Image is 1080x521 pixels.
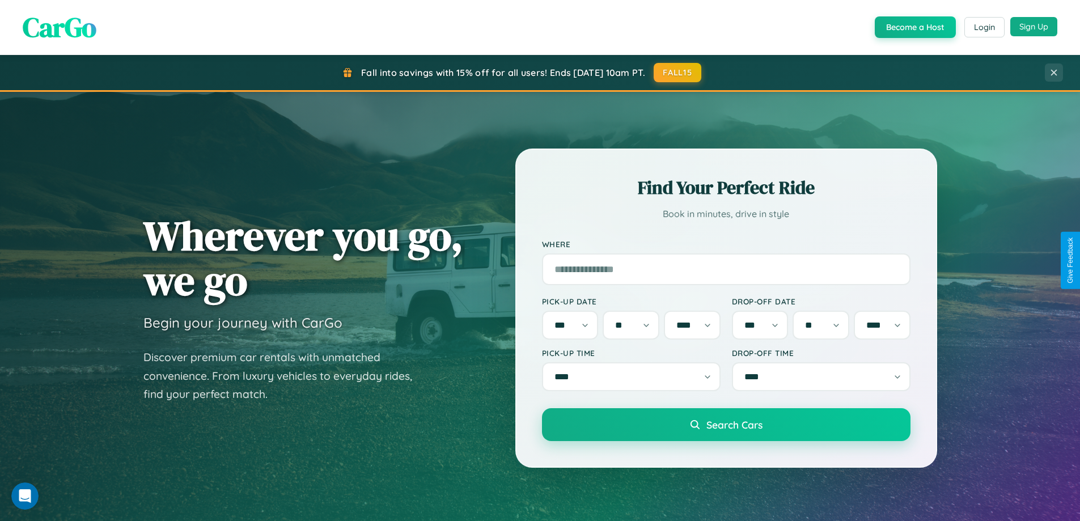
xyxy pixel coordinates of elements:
span: Fall into savings with 15% off for all users! Ends [DATE] 10am PT. [361,67,645,78]
h2: Find Your Perfect Ride [542,175,910,200]
button: Sign Up [1010,17,1057,36]
button: Search Cars [542,408,910,441]
iframe: Intercom live chat [11,482,39,510]
div: Give Feedback [1066,238,1074,283]
p: Book in minutes, drive in style [542,206,910,222]
span: Search Cars [706,418,763,431]
h1: Wherever you go, we go [143,213,463,303]
label: Pick-up Date [542,296,721,306]
label: Pick-up Time [542,348,721,358]
label: Where [542,239,910,249]
p: Discover premium car rentals with unmatched convenience. From luxury vehicles to everyday rides, ... [143,348,427,404]
label: Drop-off Date [732,296,910,306]
button: Login [964,17,1005,37]
h3: Begin your journey with CarGo [143,314,342,331]
label: Drop-off Time [732,348,910,358]
button: FALL15 [654,63,701,82]
button: Become a Host [875,16,956,38]
span: CarGo [23,9,96,46]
